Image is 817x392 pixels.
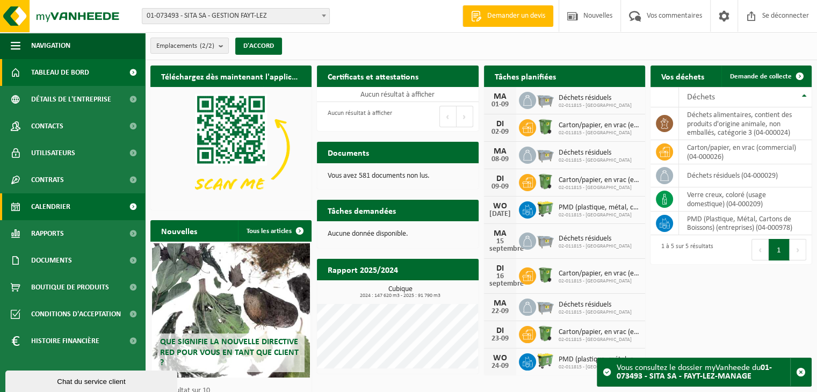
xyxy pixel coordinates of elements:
font: Boutique de produits [31,284,109,292]
font: Aucune donnée disponible. [328,230,408,238]
button: Précédent [751,239,769,260]
a: Tous les articles [238,220,310,242]
font: MA [494,147,507,156]
font: Nouvelles [583,12,612,20]
font: Emplacements [156,42,197,49]
font: PMD (Plastique, Métal, Cartons de Boissons) (entreprises) (04-000978) [687,215,792,232]
img: WB-0370-HPE-GN-50 [536,118,554,136]
font: 02-09 [491,128,509,136]
font: 02-011815 - [GEOGRAPHIC_DATA] [559,278,632,284]
a: Demande de collecte [721,66,811,87]
font: MA [494,229,507,238]
font: 1 [777,246,781,255]
img: WB-2500-GAL-GY-01 [536,90,554,108]
font: Déchets résiduels [559,235,611,243]
font: verre creux, coloré (usage domestique) (04-000209) [687,191,766,208]
font: WO [493,202,507,210]
font: Carton/papier, en vrac (entreprise) [559,328,663,336]
font: 09-09 [491,183,509,191]
font: 22-09 [491,307,509,315]
font: Histoire financière [31,337,99,345]
font: Déchets résiduels [559,94,611,102]
font: 24-09 [491,362,509,370]
button: D'ACCORD [235,38,282,55]
font: Déchets [687,93,715,101]
img: WB-0370-HPE-GN-50 [536,266,554,284]
img: WB-2500-GAL-GY-01 [536,145,554,163]
font: 16 septembre [489,272,524,288]
button: 1 [769,239,790,260]
img: WB-2500-GAL-GY-01 [536,231,554,249]
font: Rapports [31,230,64,238]
img: WB-0370-HPE-GN-50 [536,324,554,343]
font: Tâches demandées [328,207,396,216]
font: 23-09 [491,335,509,343]
font: 02-011815 - [GEOGRAPHIC_DATA] [559,103,632,108]
font: 02-011815 - [GEOGRAPHIC_DATA] [559,185,632,191]
font: (2/2) [200,42,214,49]
font: Tous les articles [247,228,292,235]
font: Détails de l'entreprise [31,96,111,104]
font: Utilisateurs [31,149,75,157]
font: MA [494,299,507,308]
font: Navigation [31,42,70,50]
font: Se déconnecter [762,12,809,20]
font: Contrats [31,176,64,184]
font: Tableau de bord [31,69,89,77]
font: Nouvelles [161,228,197,236]
font: 02-011815 - [GEOGRAPHIC_DATA] [559,337,632,343]
font: 08-09 [491,155,509,163]
font: Vous avez 581 documents non lus. [328,172,430,180]
font: Tâches planifiées [495,73,556,82]
font: Documents [328,149,369,158]
font: 02-011815 - [GEOGRAPHIC_DATA] [559,309,632,315]
font: [DATE] [489,210,511,218]
font: 01-073493 - SITA SA - FAYT-LEZ-MANAGE [617,364,772,381]
span: 01-073493 - SITA SA - GESTION FAYT-LEZ [142,8,330,24]
font: 02-011815 - [GEOGRAPHIC_DATA] [559,212,632,218]
font: DI [496,175,504,183]
font: Déchets résiduels [559,149,611,157]
a: Demander un devis [462,5,553,27]
font: Aucun résultat à afficher [328,110,392,117]
font: PMD (plastique, métal, cartons à boissons) (entreprises) [559,204,726,212]
img: WB-0660-HPE-GN-50 [536,352,554,370]
font: 02-011815 - [GEOGRAPHIC_DATA] [559,243,632,249]
font: Demander un devis [487,12,545,20]
img: WB-0370-HPE-GN-50 [536,172,554,191]
font: déchets résiduels (04-000029) [687,172,778,180]
font: DI [496,264,504,273]
font: Calendrier [31,203,70,211]
font: Vos commentaires [647,12,702,20]
a: Que signifie la nouvelle directive RED pour vous en tant que client ? [152,243,310,378]
font: 1 à 5 sur 5 résultats [661,243,713,250]
font: DI [496,326,504,335]
font: WO [493,354,507,362]
font: Téléchargez dès maintenant l'application Vanheede+ ! [161,73,358,82]
font: Carton/papier, en vrac (entreprise) [559,270,663,278]
font: DI [496,120,504,128]
span: 01-073493 - SITA SA - GESTION FAYT-LEZ [142,9,329,24]
button: Suivant [457,106,473,127]
font: PMD (plastique, métal, cartons à boissons) (entreprises) [559,355,726,364]
font: MA [494,92,507,101]
font: 15 septembre [489,237,524,253]
font: 2024 : 147 620 m3 - 2025 : 91 790 m3 [360,293,440,299]
font: 02-011815 - [GEOGRAPHIC_DATA] [559,157,632,163]
font: 02-011815 - [GEOGRAPHIC_DATA] [559,364,632,370]
font: Vos déchets [661,73,704,82]
font: Aucun résultat à afficher [360,91,435,99]
font: Vous consultez le dossier myVanheede du [617,364,761,372]
font: Documents [31,257,72,265]
font: D'ACCORD [243,42,274,49]
font: Carton/papier, en vrac (entreprise) [559,121,663,129]
font: Contacts [31,122,63,130]
img: WB-0660-HPE-GN-50 [536,200,554,218]
font: déchets alimentaires, contient des produits d'origine animale, non emballés, catégorie 3 (04-000024) [687,111,792,137]
img: WB-2500-GAL-GY-01 [536,297,554,315]
font: carton/papier, en vrac (commercial) (04-000026) [687,144,796,161]
font: Que signifie la nouvelle directive RED pour vous en tant que client ? [160,338,299,367]
font: 02-011815 - [GEOGRAPHIC_DATA] [559,130,632,136]
font: Carton/papier, en vrac (entreprise) [559,176,663,184]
